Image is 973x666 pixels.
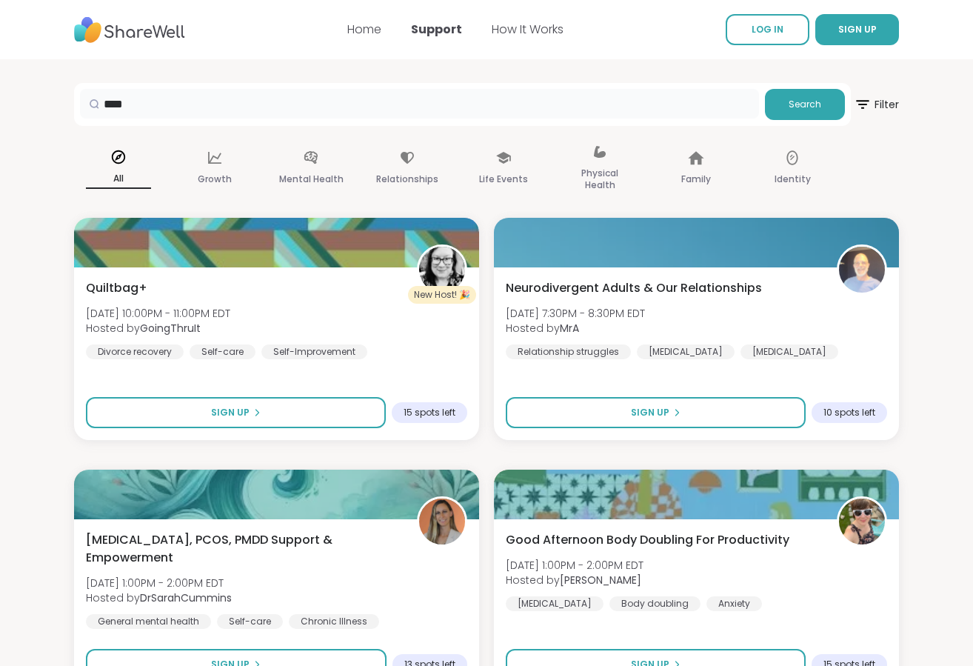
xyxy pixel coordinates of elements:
button: Filter [854,83,899,126]
div: General mental health [86,614,211,629]
img: MrA [839,247,885,293]
span: Hosted by [506,321,645,336]
span: LOG IN [752,23,783,36]
button: Sign Up [506,397,806,428]
span: [MEDICAL_DATA], PCOS, PMDD Support & Empowerment [86,531,401,567]
p: Relationships [376,170,438,188]
p: Family [681,170,711,188]
span: Sign Up [211,406,250,419]
span: [DATE] 1:00PM - 2:00PM EDT [506,558,643,573]
span: Search [789,98,821,111]
span: [DATE] 10:00PM - 11:00PM EDT [86,306,230,321]
a: Support [411,21,462,38]
a: Home [347,21,381,38]
div: [MEDICAL_DATA] [506,596,603,611]
span: 10 spots left [823,407,875,419]
button: Sign Up [86,397,386,428]
span: Hosted by [86,321,230,336]
b: DrSarahCummins [140,590,232,605]
span: Quiltbag+ [86,279,147,297]
img: DrSarahCummins [419,499,465,545]
img: Adrienne_QueenOfTheDawn [839,499,885,545]
button: SIGN UP [815,14,899,45]
div: Anxiety [706,596,762,611]
a: LOG IN [726,14,809,45]
p: Growth [198,170,232,188]
div: [MEDICAL_DATA] [637,344,735,359]
p: Identity [775,170,811,188]
b: MrA [560,321,579,336]
div: Relationship struggles [506,344,631,359]
b: [PERSON_NAME] [560,573,641,587]
div: Divorce recovery [86,344,184,359]
span: Hosted by [86,590,232,605]
p: Physical Health [567,164,632,194]
p: Life Events [479,170,528,188]
div: Self-care [217,614,283,629]
span: Neurodivergent Adults & Our Relationships [506,279,762,297]
span: 15 spots left [404,407,455,419]
div: Chronic Illness [289,614,379,629]
button: Search [765,89,845,120]
img: ShareWell Nav Logo [74,10,185,50]
a: How It Works [492,21,564,38]
p: All [86,170,151,189]
span: SIGN UP [838,23,877,36]
div: Body doubling [609,596,701,611]
img: GoingThruIt [419,247,465,293]
div: Self-Improvement [261,344,367,359]
span: Good Afternoon Body Doubling For Productivity [506,531,789,549]
div: Self-care [190,344,255,359]
b: GoingThruIt [140,321,201,336]
span: [DATE] 1:00PM - 2:00PM EDT [86,576,232,590]
div: [MEDICAL_DATA] [740,344,838,359]
span: Filter [854,87,899,122]
div: New Host! 🎉 [408,286,476,304]
span: [DATE] 7:30PM - 8:30PM EDT [506,306,645,321]
span: Sign Up [631,406,669,419]
p: Mental Health [279,170,344,188]
span: Hosted by [506,573,643,587]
